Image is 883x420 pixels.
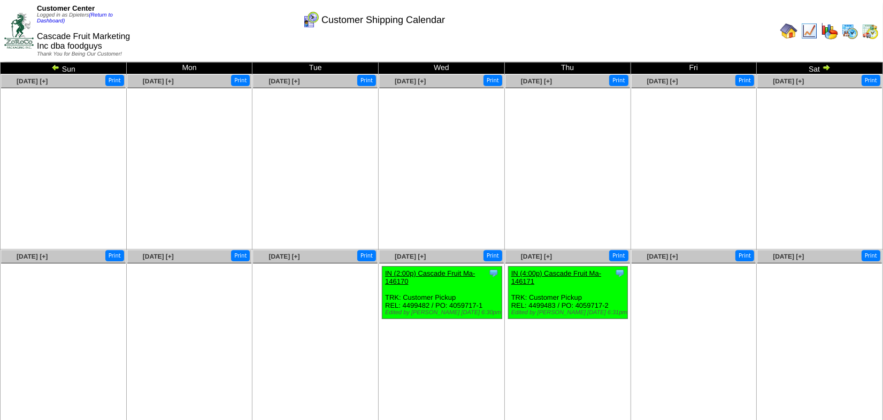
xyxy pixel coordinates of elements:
[51,63,60,72] img: arrowleft.gif
[773,253,804,260] a: [DATE] [+]
[483,75,502,86] button: Print
[302,11,319,28] img: calendarcustomer.gif
[801,22,818,40] img: line_graph.gif
[615,268,625,278] img: Tooltip
[321,14,445,26] span: Customer Shipping Calendar
[357,250,376,261] button: Print
[17,77,48,85] a: [DATE] [+]
[862,75,880,86] button: Print
[17,253,48,260] a: [DATE] [+]
[821,22,838,40] img: graph.gif
[231,250,250,261] button: Print
[4,13,34,49] img: ZoRoCo_Logo(Green%26Foil)%20jpg.webp
[385,309,501,316] div: Edited by [PERSON_NAME] [DATE] 6:30pm
[822,63,831,72] img: arrowright.gif
[647,253,678,260] a: [DATE] [+]
[508,267,627,319] div: TRK: Customer Pickup REL: 4499483 / PO: 4059717-2
[1,63,127,74] td: Sun
[37,12,113,24] a: (Return to Dashboard)
[382,267,502,319] div: TRK: Customer Pickup REL: 4499482 / PO: 4059717-1
[37,12,113,24] span: Logged in as Dpieters
[126,63,252,74] td: Mon
[862,250,880,261] button: Print
[511,309,627,316] div: Edited by [PERSON_NAME] [DATE] 6:31pm
[483,250,502,261] button: Print
[521,77,552,85] a: [DATE] [+]
[37,51,122,57] span: Thank You for Being Our Customer!
[735,75,754,86] button: Print
[385,269,475,285] a: IN (2:00p) Cascade Fruit Ma-146170
[504,63,631,74] td: Thu
[395,253,426,260] a: [DATE] [+]
[488,268,499,278] img: Tooltip
[395,77,426,85] a: [DATE] [+]
[143,253,174,260] a: [DATE] [+]
[379,63,505,74] td: Wed
[105,75,124,86] button: Print
[269,77,300,85] a: [DATE] [+]
[780,22,797,40] img: home.gif
[521,253,552,260] a: [DATE] [+]
[773,77,804,85] a: [DATE] [+]
[37,4,95,12] span: Customer Center
[37,32,130,51] span: Cascade Fruit Marketing Inc dba foodguys
[735,250,754,261] button: Print
[511,269,601,285] a: IN (4:00p) Cascade Fruit Ma-146171
[269,253,300,260] a: [DATE] [+]
[757,63,883,74] td: Sat
[105,250,124,261] button: Print
[862,22,879,40] img: calendarinout.gif
[357,75,376,86] button: Print
[231,75,250,86] button: Print
[647,77,678,85] a: [DATE] [+]
[143,77,174,85] a: [DATE] [+]
[252,63,379,74] td: Tue
[609,250,628,261] button: Print
[631,63,757,74] td: Fri
[609,75,628,86] button: Print
[841,22,858,40] img: calendarprod.gif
